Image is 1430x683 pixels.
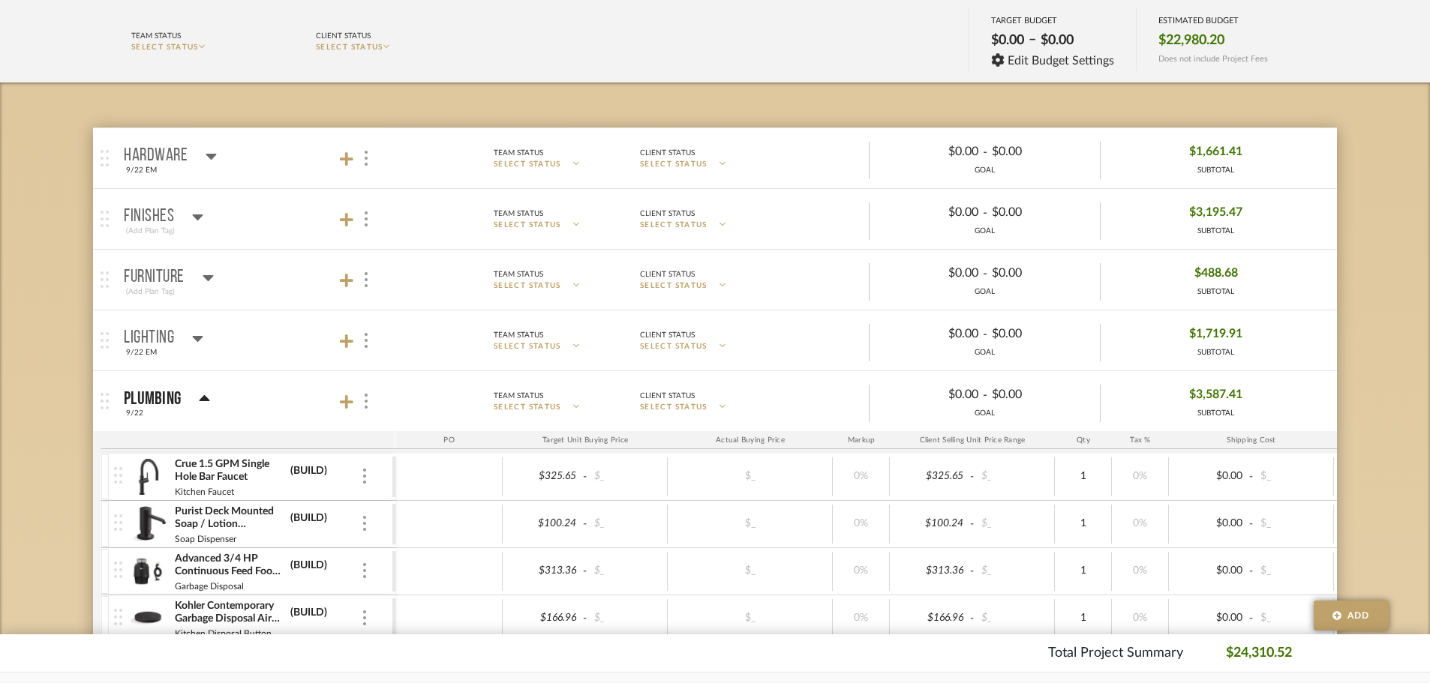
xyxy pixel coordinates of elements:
[1256,607,1329,629] div: $_
[1189,408,1242,419] div: SUBTOTAL
[983,143,987,161] span: -
[1173,513,1247,535] div: $0.00
[1189,165,1242,176] div: SUBTOTAL
[581,469,590,484] span: -
[494,328,543,342] div: Team Status
[1256,513,1329,535] div: $_
[114,562,122,578] img: vertical-grip.svg
[494,146,543,160] div: Team Status
[507,607,581,629] div: $166.96
[174,626,272,641] div: Kitchen Disposal Button
[709,513,792,535] div: $_
[991,16,1115,25] div: TARGET BUDGET
[290,464,328,478] div: (BUILD)
[968,564,977,579] span: -
[581,611,590,626] span: -
[1116,607,1164,629] div: 0%
[1173,560,1247,582] div: $0.00
[987,262,1088,285] div: $0.00
[1158,16,1268,25] div: ESTIMATED BUDGET
[114,609,122,625] img: vertical-grip.svg
[894,560,968,582] div: $313.36
[668,431,833,449] div: Actual Buying Price
[1334,431,1407,449] div: Ship. Markup %
[709,466,792,487] div: $_
[1189,140,1242,163] span: $1,661.41
[837,513,885,535] div: 0%
[1169,431,1334,449] div: Shipping Cost
[968,611,977,626] span: -
[1059,466,1107,487] div: 1
[640,159,707,170] span: SELECT STATUS
[124,163,159,177] div: 9/22 EM
[1048,643,1183,664] p: Total Project Summary
[131,29,181,43] div: Team Status
[124,329,174,347] p: Lighting
[1055,431,1112,449] div: Qty
[101,150,109,166] img: grip.svg
[640,146,695,160] div: Client Status
[130,601,167,637] img: cee1734a-102a-456d-be05-a661fb9d1bb7_50x50.jpg
[983,265,987,283] span: -
[640,268,695,281] div: Client Status
[290,559,328,573] div: (BUILD)
[1194,262,1238,285] span: $488.68
[640,207,695,220] div: Client Status
[987,28,1029,53] div: $0.00
[870,226,1100,237] div: GOAL
[1008,54,1114,67] span: Edit Budget Settings
[590,607,663,629] div: $_
[494,280,561,292] span: SELECT STATUS
[1029,31,1036,53] span: –
[581,564,590,579] span: -
[1256,560,1329,582] div: $_
[1116,466,1164,487] div: 0%
[1189,347,1242,358] div: SUBTOTAL
[174,505,286,532] div: Purist Deck Mounted Soap / Lotion Dispenser with 16 oz Capacity
[507,513,581,535] div: $100.24
[1247,564,1256,579] span: -
[114,467,122,484] img: vertical-grip.svg
[882,201,983,224] div: $0.00
[93,371,1337,431] mat-expansion-panel-header: Plumbing9/22Team StatusSELECT STATUSClient StatusSELECT STATUS$0.00-$0.00GOAL$3,587.41SUBTOTAL
[363,516,366,531] img: 3dots-v.svg
[977,466,1050,487] div: $_
[174,579,245,594] div: Garbage Disposal
[124,390,181,408] p: Plumbing
[363,610,366,625] img: 3dots-v.svg
[365,151,368,166] img: 3dots-v.svg
[882,322,983,346] div: $0.00
[1226,643,1292,664] p: $24,310.52
[833,431,890,449] div: Markup
[365,333,368,348] img: 3dots-v.svg
[987,322,1088,346] div: $0.00
[130,506,167,542] img: 63bbf2a3-fba6-42c0-8658-fa459850a75c_50x50.jpg
[93,250,1337,310] mat-expansion-panel-header: Furniture(Add Plan Tag)Team StatusSELECT STATUSClient StatusSELECT STATUS$0.00-$0.00GOAL$488.68SU...
[395,431,503,449] div: PO
[316,43,383,51] span: SELECT STATUS
[1189,322,1242,346] span: $1,719.91
[174,599,286,626] div: Kohler Contemporary Garbage Disposal Air Switch Kit
[870,347,1100,358] div: GOAL
[93,189,1337,249] mat-expansion-panel-header: Finishes(Add Plan Tag)Team StatusSELECT STATUSClient StatusSELECT STATUS$0.00-$0.00GOAL$3,195.47S...
[494,220,561,231] span: SELECT STATUS
[114,514,122,531] img: vertical-grip.svg
[640,402,707,413] span: SELECT STATUS
[894,466,968,487] div: $325.65
[968,469,977,484] span: -
[174,532,237,547] div: Soap Dispenser
[93,128,1337,188] mat-expansion-panel-header: Hardware9/22 EMTeam StatusSELECT STATUSClient StatusSELECT STATUS$0.00-$0.00GOAL$1,661.41SUBTOTAL
[124,268,185,286] p: Furniture
[1173,607,1247,629] div: $0.00
[101,211,109,227] img: grip.svg
[494,402,561,413] span: SELECT STATUS
[894,607,968,629] div: $166.96
[124,406,146,420] div: 9/22
[1314,601,1389,631] button: Add
[494,389,543,403] div: Team Status
[130,459,167,495] img: 75361e87-5df4-49b6-8c05-cfa1e4ae55eb_50x50.jpg
[124,208,174,226] p: Finishes
[1189,226,1242,237] div: SUBTOTAL
[590,560,663,582] div: $_
[640,220,707,231] span: SELECT STATUS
